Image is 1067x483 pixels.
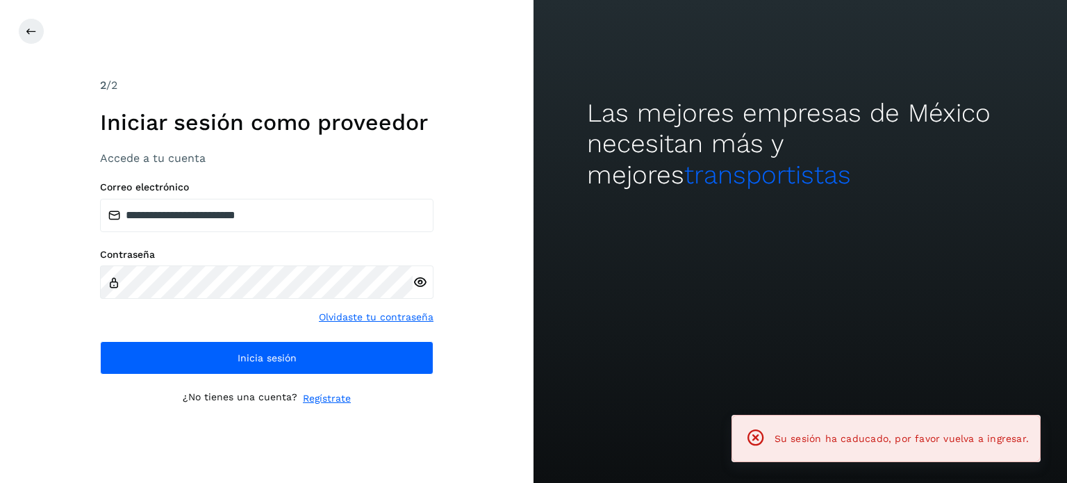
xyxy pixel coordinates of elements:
label: Contraseña [100,249,433,261]
h3: Accede a tu cuenta [100,152,433,165]
span: Su sesión ha caducado, por favor vuelva a ingresar. [775,433,1029,444]
h1: Iniciar sesión como proveedor [100,109,433,136]
a: Olvidaste tu contraseña [319,310,433,325]
span: Inicia sesión [238,353,297,363]
p: ¿No tienes una cuenta? [183,391,297,406]
a: Regístrate [303,391,351,406]
label: Correo electrónico [100,181,433,193]
span: 2 [100,79,106,92]
button: Inicia sesión [100,341,433,375]
h2: Las mejores empresas de México necesitan más y mejores [587,98,1014,190]
span: transportistas [684,160,851,190]
div: /2 [100,77,433,94]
